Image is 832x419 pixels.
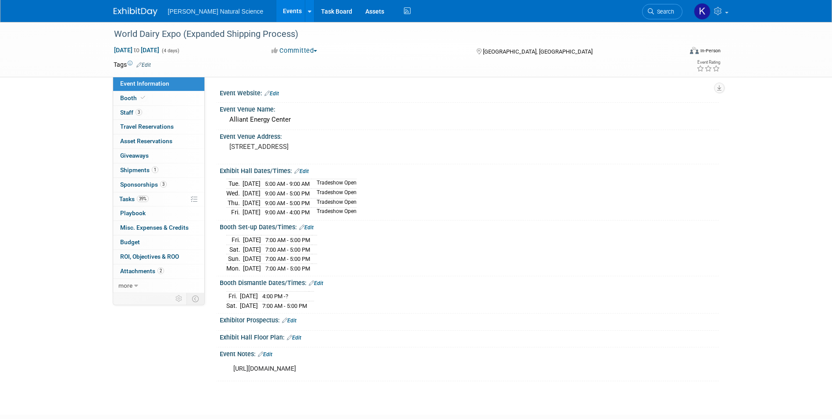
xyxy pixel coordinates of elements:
td: Fri. [226,208,243,217]
span: 9:00 AM - 5:00 PM [265,200,310,206]
span: (4 days) [161,48,179,54]
a: Edit [287,335,301,341]
span: [DATE] [DATE] [114,46,160,54]
img: ExhibitDay [114,7,157,16]
span: Staff [120,109,142,116]
div: Event Website: [220,87,719,98]
a: Misc. Expenses & Credits [113,221,204,235]
a: Edit [264,90,279,97]
span: 3 [136,109,142,116]
span: Search [654,8,674,15]
td: [DATE] [243,198,261,208]
a: Playbook [113,206,204,220]
a: Edit [258,351,272,358]
button: Committed [268,46,321,55]
div: Exhibit Hall Dates/Times: [220,164,719,176]
td: [DATE] [243,208,261,217]
td: Sun. [226,254,243,264]
span: more [118,282,132,289]
div: Event Venue Address: [220,130,719,141]
span: 9:00 AM - 5:00 PM [265,190,310,197]
span: 39% [137,195,149,202]
a: Search [642,4,682,19]
td: Personalize Event Tab Strip [171,293,187,304]
a: Tasks39% [113,192,204,206]
span: Travel Reservations [120,123,174,130]
span: [PERSON_NAME] Natural Science [168,8,264,15]
td: Tradeshow Open [311,179,357,189]
td: [DATE] [243,264,261,273]
div: Event Format [631,46,721,59]
a: Budget [113,235,204,249]
div: Exhibitor Prospectus: [220,314,719,325]
td: [DATE] [243,254,261,264]
div: Event Notes: [220,347,719,359]
a: Edit [282,318,296,324]
div: Alliant Energy Center [226,113,712,126]
span: Budget [120,238,140,246]
span: Shipments [120,166,158,173]
img: Keith Feltman [694,3,711,20]
a: ROI, Objectives & ROO [113,250,204,264]
span: ROI, Objectives & ROO [120,253,179,260]
span: 2 [157,267,164,274]
span: Sponsorships [120,181,167,188]
span: Giveaways [120,152,149,159]
td: Sat. [226,301,240,310]
a: Travel Reservations [113,120,204,134]
a: Event Information [113,77,204,91]
div: Booth Set-up Dates/Times: [220,220,719,232]
span: 4:00 PM - [262,293,288,300]
a: Giveaways [113,149,204,163]
td: [DATE] [243,179,261,189]
td: Toggle Event Tabs [186,293,204,304]
span: ? [286,293,288,300]
span: 1 [152,166,158,173]
td: [DATE] [240,292,258,301]
span: Misc. Expenses & Credits [120,224,189,231]
a: Shipments1 [113,163,204,177]
span: 7:00 AM - 5:00 PM [265,265,310,272]
i: Booth reservation complete [141,95,145,100]
a: Sponsorships3 [113,178,204,192]
td: Tradeshow Open [311,198,357,208]
div: In-Person [700,47,721,54]
span: 5:00 AM - 9:00 AM [265,181,310,187]
span: Asset Reservations [120,137,172,144]
td: Sat. [226,245,243,254]
td: Tags [114,60,151,69]
pre: [STREET_ADDRESS] [229,143,418,151]
span: 7:00 AM - 5:00 PM [265,246,310,253]
td: Thu. [226,198,243,208]
span: Booth [120,94,147,101]
span: [GEOGRAPHIC_DATA], [GEOGRAPHIC_DATA] [483,48,593,55]
a: Edit [299,224,314,231]
span: 7:00 AM - 5:00 PM [262,303,307,309]
a: Booth [113,91,204,105]
td: Tue. [226,179,243,189]
span: Event Information [120,80,169,87]
a: Asset Reservations [113,134,204,148]
div: Event Venue Name: [220,103,719,114]
div: Event Rating [696,60,720,65]
td: Wed. [226,189,243,199]
span: Playbook [120,209,146,217]
a: Staff3 [113,106,204,120]
div: World Dairy Expo (Expanded Shipping Process) [111,26,669,42]
td: Fri. [226,235,243,245]
a: Attachments2 [113,264,204,278]
td: [DATE] [243,235,261,245]
td: [DATE] [243,245,261,254]
span: 7:00 AM - 5:00 PM [265,256,310,262]
div: [URL][DOMAIN_NAME] [227,360,622,378]
span: Tasks [119,195,149,202]
a: more [113,279,204,293]
a: Edit [136,62,151,68]
a: Edit [309,280,323,286]
span: Attachments [120,267,164,275]
span: 3 [160,181,167,188]
td: [DATE] [240,301,258,310]
div: Booth Dismantle Dates/Times: [220,276,719,288]
a: Edit [294,168,309,174]
img: Format-Inperson.png [690,47,699,54]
